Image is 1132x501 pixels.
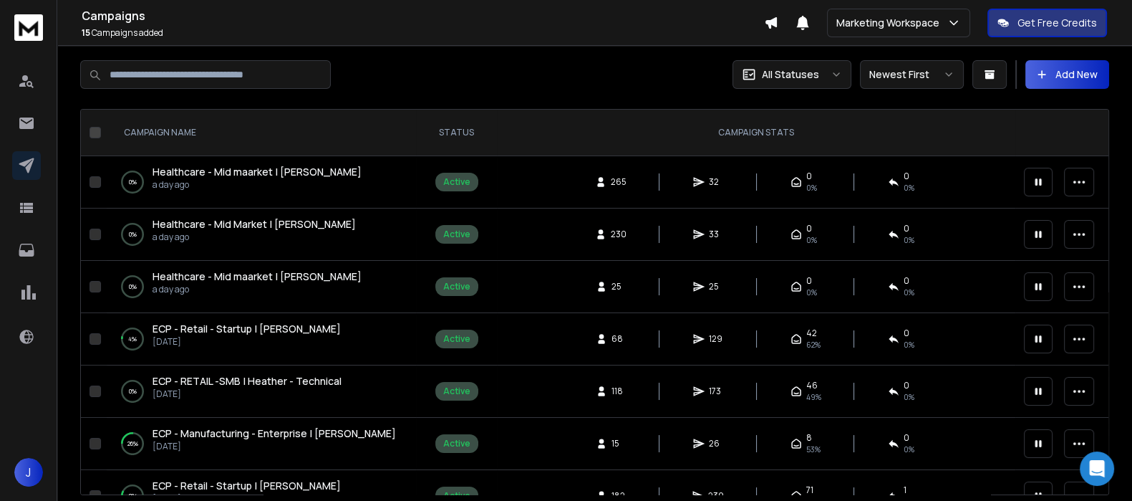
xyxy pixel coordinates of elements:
span: 118 [611,386,626,397]
span: 0 [806,171,812,182]
p: 0 % [129,384,137,399]
div: Active [443,281,470,292]
td: 0%Healthcare - Mid maarket | [PERSON_NAME]a day ago [107,261,416,313]
a: Healthcare - Mid maarket | [PERSON_NAME] [153,165,362,179]
span: Healthcare - Mid maarket | [PERSON_NAME] [153,269,362,283]
span: 0 % [904,391,914,403]
td: 4%ECP - Retail - Startup | [PERSON_NAME][DATE] [107,313,416,366]
th: STATUS [416,110,497,156]
span: 62 % [806,339,821,350]
span: 0 [904,275,909,287]
span: 46 [806,380,818,391]
th: CAMPAIGN NAME [107,110,416,156]
p: Campaigns added [82,27,764,39]
h1: Campaigns [82,7,764,24]
p: [DATE] [153,336,341,348]
span: 15 [82,27,90,39]
span: 25 [611,281,626,292]
button: Add New [1025,60,1109,89]
p: Marketing Workspace [836,16,945,30]
span: 0 [904,171,909,182]
span: ECP - RETAIL -SMB | Heather - Technical [153,374,342,388]
span: 33 [709,229,723,240]
span: 0 % [904,444,914,455]
p: a day ago [153,232,356,243]
div: Active [443,386,470,397]
a: ECP - RETAIL -SMB | Heather - Technical [153,374,342,388]
span: 0 % [904,182,914,194]
span: 0 [806,223,812,234]
td: 0%Healthcare - Mid maarket | [PERSON_NAME]a day ago [107,156,416,209]
span: 0 % [904,339,914,350]
span: 68 [611,333,626,345]
p: 0 % [129,175,137,189]
button: J [14,458,43,487]
span: 0 [904,328,909,339]
span: 0% [806,287,817,298]
span: 53 % [806,444,821,455]
span: 71 [806,485,813,496]
span: 8 [806,432,812,444]
span: 0 [904,380,909,391]
span: 15 [611,438,626,449]
span: 26 [709,438,723,449]
p: Get Free Credits [1017,16,1097,30]
a: ECP - Manufacturing - Enterprise | [PERSON_NAME] [153,426,396,441]
span: 0 [904,223,909,234]
span: 42 [806,328,817,339]
span: 0% [806,234,817,246]
p: a day ago [153,284,362,295]
p: a day ago [153,179,362,191]
a: Healthcare - Mid Market | [PERSON_NAME] [153,217,356,232]
span: 1 [904,485,906,496]
button: Newest First [860,60,964,89]
a: ECP - Retail - Startup | [PERSON_NAME] [153,479,341,493]
span: ECP - Retail - Startup | [PERSON_NAME] [153,322,341,335]
button: Get Free Credits [987,9,1107,37]
td: 0%ECP - RETAIL -SMB | Heather - Technical[DATE] [107,366,416,418]
span: 0% [806,182,817,194]
span: 0 % [904,234,914,246]
div: Active [443,438,470,449]
td: 26%ECP - Manufacturing - Enterprise | [PERSON_NAME][DATE] [107,418,416,470]
img: logo [14,14,43,41]
p: 4 % [128,332,137,346]
p: [DATE] [153,388,342,400]
div: Active [443,229,470,240]
span: 0 [904,432,909,444]
span: 0 [806,275,812,287]
p: All Statuses [762,67,819,82]
span: 173 [709,386,723,397]
p: 0 % [129,227,137,242]
span: ECP - Retail - Startup | [PERSON_NAME] [153,479,341,492]
span: 129 [709,333,723,345]
span: 265 [611,176,627,188]
span: 230 [611,229,627,240]
span: Healthcare - Mid maarket | [PERSON_NAME] [153,165,362,178]
td: 0%Healthcare - Mid Market | [PERSON_NAME]a day ago [107,209,416,261]
div: Active [443,333,470,345]
p: 26 % [127,436,138,451]
span: 32 [709,176,723,188]
a: ECP - Retail - Startup | [PERSON_NAME] [153,322,341,336]
span: 25 [709,281,723,292]
p: 0 % [129,280,137,294]
p: [DATE] [153,441,396,452]
a: Healthcare - Mid maarket | [PERSON_NAME] [153,269,362,284]
span: 49 % [806,391,821,403]
div: Active [443,176,470,188]
th: CAMPAIGN STATS [497,110,1015,156]
span: 0 % [904,287,914,298]
div: Open Intercom Messenger [1080,452,1114,486]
